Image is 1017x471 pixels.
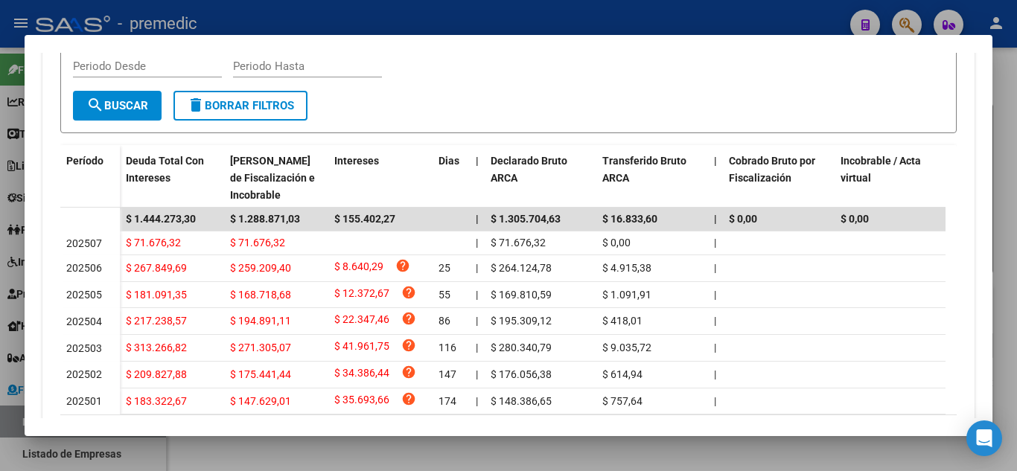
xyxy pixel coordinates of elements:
[439,289,450,301] span: 55
[485,145,596,211] datatable-header-cell: Declarado Bruto ARCA
[476,315,478,327] span: |
[602,395,643,407] span: $ 757,64
[491,315,552,327] span: $ 195.309,12
[401,311,416,326] i: help
[334,338,389,358] span: $ 41.961,75
[729,155,815,184] span: Cobrado Bruto por Fiscalización
[491,262,552,274] span: $ 264.124,78
[230,237,285,249] span: $ 71.676,32
[476,342,478,353] span: |
[602,155,686,184] span: Transferido Bruto ARCA
[230,213,300,225] span: $ 1.288.871,03
[334,155,379,167] span: Intereses
[401,391,416,406] i: help
[835,145,946,211] datatable-header-cell: Incobrable / Acta virtual
[126,262,187,274] span: $ 267.849,69
[476,213,479,225] span: |
[120,145,224,211] datatable-header-cell: Deuda Total Con Intereses
[187,99,294,112] span: Borrar Filtros
[439,315,450,327] span: 86
[491,155,567,184] span: Declarado Bruto ARCA
[714,237,716,249] span: |
[491,213,561,225] span: $ 1.305.704,63
[729,213,757,225] span: $ 0,00
[491,368,552,380] span: $ 176.056,38
[708,145,723,211] datatable-header-cell: |
[491,289,552,301] span: $ 169.810,59
[714,289,716,301] span: |
[470,145,485,211] datatable-header-cell: |
[126,395,187,407] span: $ 183.322,67
[602,237,631,249] span: $ 0,00
[126,315,187,327] span: $ 217.238,57
[491,342,552,353] span: $ 280.340,79
[841,155,921,184] span: Incobrable / Acta virtual
[491,237,546,249] span: $ 71.676,32
[476,155,479,167] span: |
[230,155,315,201] span: [PERSON_NAME] de Fiscalización e Incobrable
[714,262,716,274] span: |
[126,155,204,184] span: Deuda Total Con Intereses
[66,395,102,407] span: 202501
[126,368,187,380] span: $ 209.827,88
[476,289,478,301] span: |
[66,289,102,301] span: 202505
[66,315,102,327] span: 202504
[126,342,187,353] span: $ 313.266,82
[66,237,102,249] span: 202507
[224,145,328,211] datatable-header-cell: Deuda Bruta Neto de Fiscalización e Incobrable
[714,213,717,225] span: |
[439,262,450,274] span: 25
[230,262,291,274] span: $ 259.209,40
[60,415,957,452] div: 7 total
[66,368,102,380] span: 202502
[328,145,433,211] datatable-header-cell: Intereses
[334,365,389,385] span: $ 34.386,44
[401,365,416,379] i: help
[602,368,643,380] span: $ 614,94
[476,237,478,249] span: |
[433,145,470,211] datatable-header-cell: Dias
[602,213,657,225] span: $ 16.833,60
[334,285,389,305] span: $ 12.372,67
[439,395,456,407] span: 174
[841,213,869,225] span: $ 0,00
[602,262,651,274] span: $ 4.915,38
[73,91,162,121] button: Buscar
[439,342,456,353] span: 116
[334,258,383,278] span: $ 8.640,29
[187,96,205,114] mat-icon: delete
[476,368,478,380] span: |
[476,395,478,407] span: |
[439,155,459,167] span: Dias
[66,262,102,274] span: 202506
[602,315,643,327] span: $ 418,01
[439,368,456,380] span: 147
[86,96,104,114] mat-icon: search
[596,145,708,211] datatable-header-cell: Transferido Bruto ARCA
[714,155,717,167] span: |
[173,91,307,121] button: Borrar Filtros
[66,342,102,354] span: 202503
[126,213,196,225] span: $ 1.444.273,30
[60,145,120,208] datatable-header-cell: Período
[334,391,389,411] span: $ 35.693,66
[230,315,291,327] span: $ 194.891,11
[602,289,651,301] span: $ 1.091,91
[966,420,1002,456] div: Open Intercom Messenger
[86,99,148,112] span: Buscar
[401,285,416,300] i: help
[230,289,291,301] span: $ 168.718,68
[401,338,416,353] i: help
[714,342,716,353] span: |
[230,395,291,407] span: $ 147.629,01
[334,213,395,225] span: $ 155.402,27
[491,395,552,407] span: $ 148.386,65
[714,368,716,380] span: |
[476,262,478,274] span: |
[66,155,103,167] span: Período
[602,342,651,353] span: $ 9.035,72
[714,315,716,327] span: |
[334,311,389,331] span: $ 22.347,46
[126,289,187,301] span: $ 181.091,35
